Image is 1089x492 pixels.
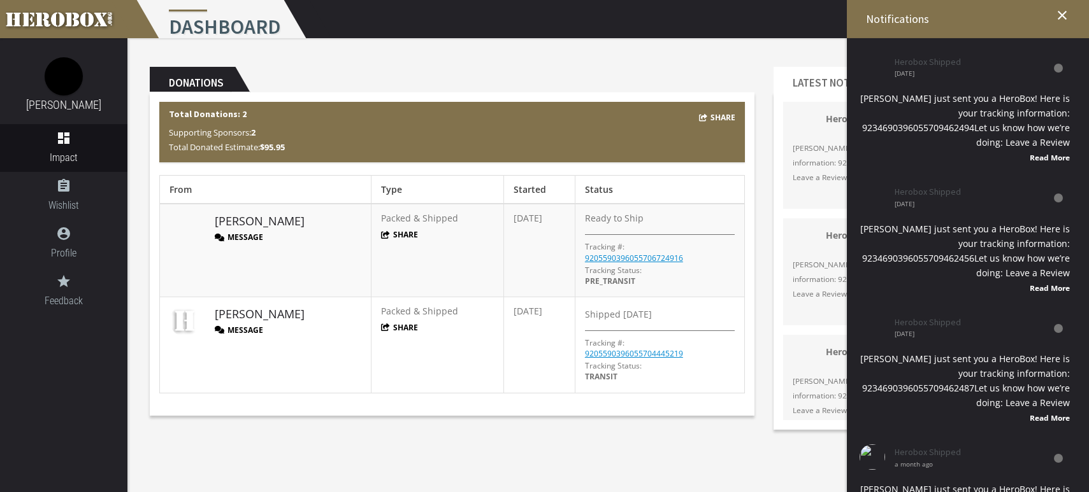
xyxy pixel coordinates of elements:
[503,297,575,393] td: [DATE]
[585,308,652,321] span: Shipped [DATE]
[381,229,418,240] button: Share
[866,11,929,26] span: Notifications
[793,301,1048,316] a: Read More
[585,253,683,264] a: 9205590396055706724916
[1030,283,1070,293] a: Read More
[503,204,575,297] td: [DATE]
[585,371,617,382] span: TRANSIT
[1030,152,1070,162] a: Read More
[585,360,642,371] span: Tracking Status:
[381,212,458,224] span: Packed & Shipped
[56,130,71,146] i: dashboard
[895,461,1060,467] span: a month ago
[793,374,1048,418] span: [PERSON_NAME] just sent you a HeroBox! Here is your tracking information: 9234690396055709462487L...
[215,325,263,335] button: Message
[169,108,247,120] b: Total Donations: 2
[895,200,1060,207] span: [DATE]
[699,110,736,125] button: Share
[793,230,818,255] img: 34099-202507161046300400.png
[860,54,885,80] img: 34099-202507161046300400.png
[215,213,305,230] a: [PERSON_NAME]
[860,314,885,340] img: 34099-202507161046300400.png
[585,276,635,286] span: PRE_TRANSIT
[895,187,1060,197] h4: Herobox Shipped
[793,185,1048,199] a: Read More
[150,67,235,92] h2: Donations
[503,176,575,204] th: Started
[381,322,418,333] button: Share
[895,447,1060,457] h4: Herobox Shipped
[585,337,624,348] p: Tracking #:
[860,91,1070,165] div: [PERSON_NAME] just sent you a HeroBox! Here is your tracking information: 9234690396055709462494L...
[26,98,101,111] a: [PERSON_NAME]
[793,257,1048,301] span: [PERSON_NAME] just sent you a HeroBox! Here is your tracking information: 9234690396055709462456L...
[793,418,1048,432] a: Read More
[860,184,885,209] img: 34099-202507161046300400.png
[860,221,1070,295] div: [PERSON_NAME] just sent you a HeroBox! Here is your tracking information: 9234690396055709462456L...
[169,127,256,138] span: Supporting Sponsors:
[793,113,818,139] img: 34099-202507161046300400.png
[860,444,885,470] img: 2720-201905282041540400-optimized.jpeg
[45,57,83,95] img: image
[1055,8,1070,23] i: close
[169,141,285,153] span: Total Donated Estimate:
[575,176,745,204] th: Status
[826,229,902,241] strong: Herobox Shipped
[371,176,504,204] th: Type
[585,212,644,224] span: Ready to Ship
[860,351,1070,425] div: [PERSON_NAME] just sent you a HeroBox! Here is your tracking information: 9234690396055709462487L...
[215,232,263,242] button: Message
[251,127,256,138] b: 2
[895,330,1060,337] span: [DATE]
[826,346,902,358] strong: Herobox Shipped
[895,70,1060,76] span: [DATE]
[215,306,305,323] a: [PERSON_NAME]
[793,141,1048,185] span: [PERSON_NAME] just sent you a HeroBox! Here is your tracking information: 9234690396055709462494L...
[793,346,818,372] img: 34099-202507161046300400.png
[1030,412,1070,423] a: Read More
[585,348,683,359] a: 9205590396055704445219
[774,67,912,92] h2: Latest Notifications
[260,141,285,153] b: $95.95
[826,113,902,125] strong: Herobox Shipped
[169,305,201,337] img: image
[585,265,642,276] span: Tracking Status:
[895,57,1060,67] h4: Herobox Shipped
[169,212,201,244] img: image
[895,318,1060,327] h4: Herobox Shipped
[159,102,745,162] div: Total Donations: 2
[585,241,624,252] p: Tracking #:
[381,305,458,317] span: Packed & Shipped
[160,176,371,204] th: From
